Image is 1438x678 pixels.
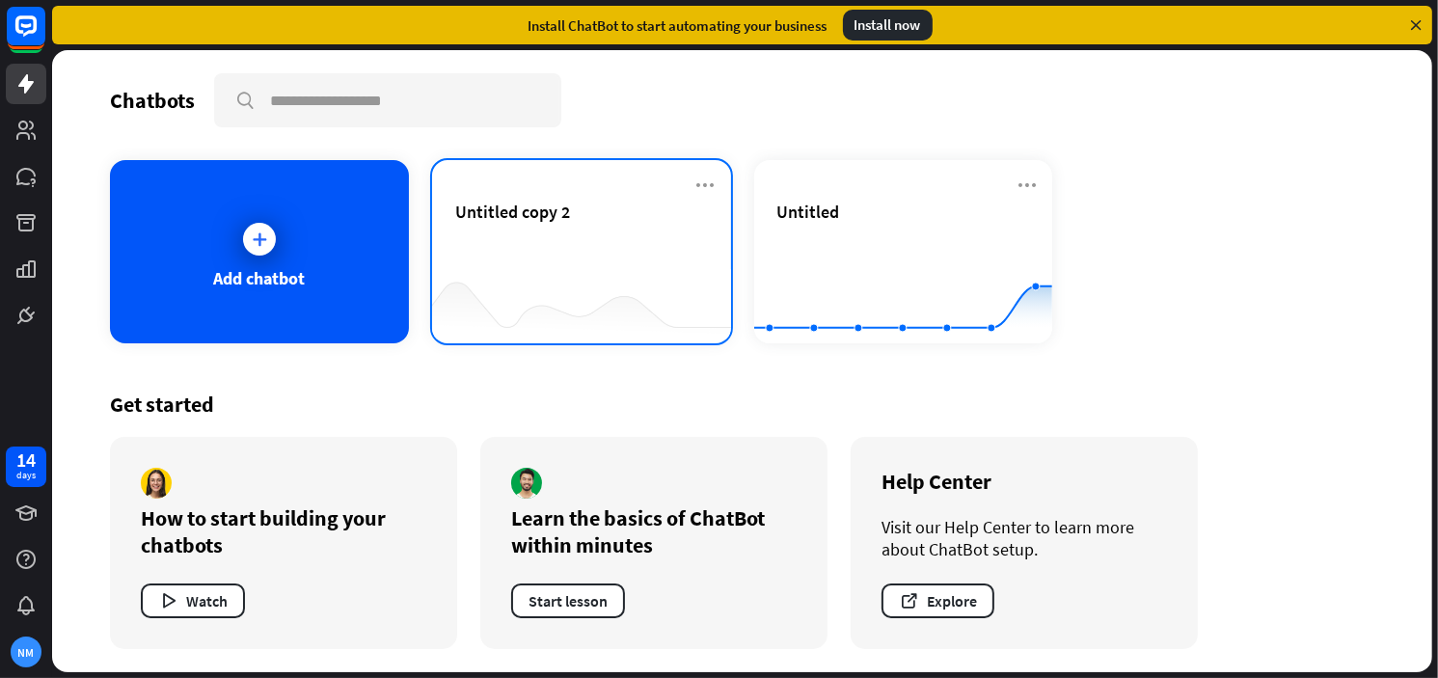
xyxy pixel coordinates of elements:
div: Learn the basics of ChatBot within minutes [511,504,797,558]
div: Install now [843,10,933,41]
div: Chatbots [110,87,195,114]
button: Open LiveChat chat widget [15,8,73,66]
div: Get started [110,391,1374,418]
div: Visit our Help Center to learn more about ChatBot setup. [882,516,1167,560]
div: Help Center [882,468,1167,495]
button: Start lesson [511,583,625,618]
button: Watch [141,583,245,618]
button: Explore [882,583,994,618]
div: days [16,469,36,482]
div: How to start building your chatbots [141,504,426,558]
div: NM [11,637,41,667]
div: Install ChatBot to start automating your business [529,16,828,35]
img: author [511,468,542,499]
div: 14 [16,451,36,469]
a: 14 days [6,447,46,487]
span: Untitled copy 2 [455,201,570,223]
span: Untitled [777,201,840,223]
img: author [141,468,172,499]
div: Add chatbot [213,267,305,289]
